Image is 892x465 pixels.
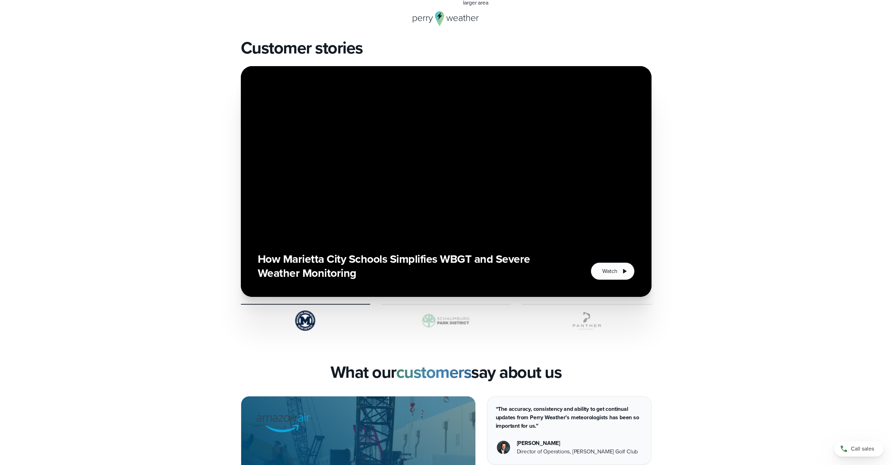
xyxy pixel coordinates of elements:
h2: What our say about us [331,362,562,382]
img: Amazon Air logo [255,410,312,435]
span: Watch [602,267,617,275]
strong: customers [396,359,471,384]
a: Call sales [834,441,884,457]
div: Director of Operations, [PERSON_NAME] Golf Club [517,447,638,456]
img: Panther-National.svg [522,310,652,331]
img: Marietta-High-School.svg [241,310,370,331]
button: Watch [591,262,634,280]
span: Call sales [851,445,874,453]
p: “The accuracy, consistency and ability to get continual updates from Perry Weather’s meteorologis... [496,405,643,430]
div: [PERSON_NAME] [517,439,638,447]
h3: How Marietta City Schools Simplifies WBGT and Severe Weather Monitoring [258,252,574,280]
h2: Customer stories [241,38,442,58]
img: Matthew Freitag Headshot Photo [497,441,510,454]
div: 1 of 3 [241,66,652,297]
img: Schaumburg-Park-District-1.svg [381,310,511,331]
div: slideshow [241,66,652,297]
